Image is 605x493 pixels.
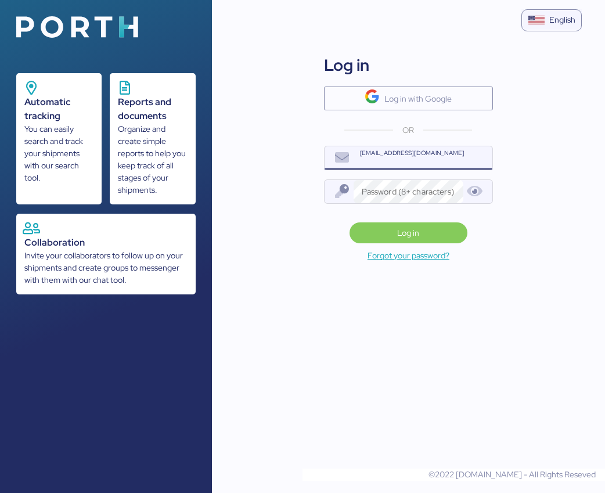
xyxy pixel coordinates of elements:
a: Forgot your password? [212,249,605,262]
input: Password (8+ characters) [354,180,463,203]
input: name@company.com [354,146,492,170]
span: Log in [397,226,419,240]
span: OR [402,124,414,136]
div: Invite your collaborators to follow up on your shipments and create groups to messenger with them... [24,250,188,286]
div: English [549,14,575,26]
div: Collaboration [24,236,188,250]
div: Log in [324,53,369,77]
button: Log in with Google [324,87,493,110]
div: You can easily search and track your shipments with our search tool. [24,123,93,184]
div: Automatic tracking [24,95,93,123]
div: Organize and create simple reports to help you keep track of all stages of your shipments. [118,123,187,196]
button: Log in [350,222,467,243]
div: Log in with Google [384,92,452,106]
div: Reports and documents [118,95,187,123]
